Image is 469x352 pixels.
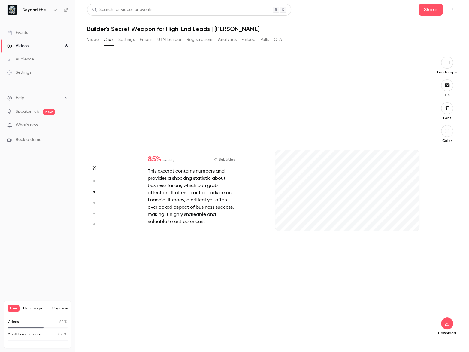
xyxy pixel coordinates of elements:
[87,25,457,32] h1: Builder's Secret Weapon for High-End Leads | [PERSON_NAME]
[58,332,68,337] p: / 30
[437,138,457,143] p: Color
[274,35,282,44] button: CTA
[43,109,55,115] span: new
[140,35,152,44] button: Emails
[157,35,182,44] button: UTM builder
[437,331,457,335] p: Download
[162,158,174,163] span: virality
[437,115,457,120] p: Font
[419,4,443,16] button: Share
[22,7,50,13] h6: Beyond the Bid
[218,35,237,44] button: Analytics
[118,35,135,44] button: Settings
[148,168,235,225] div: This excerpt contains numbers and provides a shocking statistic about business failure, which can...
[7,56,34,62] div: Audience
[23,306,49,311] span: Plan usage
[8,319,19,325] p: Videos
[7,69,31,75] div: Settings
[7,30,28,36] div: Events
[447,5,457,14] button: Top Bar Actions
[16,95,24,101] span: Help
[213,156,235,163] button: Subtitles
[186,35,213,44] button: Registrations
[437,93,457,97] p: On
[241,35,256,44] button: Embed
[59,319,68,325] p: / 10
[92,7,152,13] div: Search for videos or events
[437,70,457,75] p: Landscape
[7,43,29,49] div: Videos
[8,305,20,312] span: Free
[7,95,68,101] li: help-dropdown-opener
[59,320,61,324] span: 6
[104,35,113,44] button: Clips
[260,35,269,44] button: Polls
[8,5,17,15] img: Beyond the Bid
[148,156,161,163] span: 85 %
[16,122,38,128] span: What's new
[16,137,41,143] span: Book a demo
[16,109,39,115] a: SpeakerHub
[58,333,61,336] span: 0
[87,35,99,44] button: Video
[52,306,68,311] button: Upgrade
[8,332,41,337] p: Monthly registrants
